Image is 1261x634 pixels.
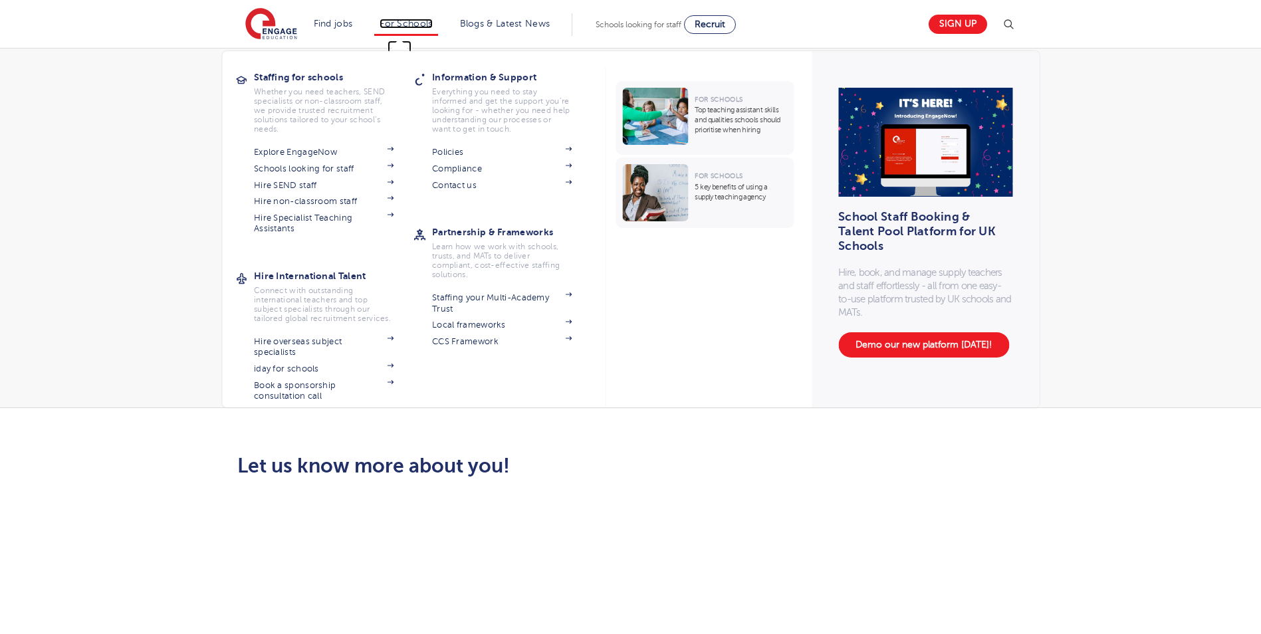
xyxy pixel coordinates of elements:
[254,336,394,358] a: Hire overseas subject specialists
[432,242,572,279] p: Learn how we work with schools, trusts, and MATs to deliver compliant, cost-effective staffing so...
[245,8,297,41] img: Engage Education
[254,266,413,285] h3: Hire International Talent
[432,87,572,134] p: Everything you need to stay informed and get the support you’re looking for - whether you need he...
[684,15,736,34] a: Recruit
[314,19,353,29] a: Find jobs
[596,20,681,29] span: Schools looking for staff
[432,147,572,158] a: Policies
[616,81,797,155] a: For SchoolsTop teaching assistant skills and qualities schools should prioritise when hiring
[838,217,1004,246] h3: School Staff Booking & Talent Pool Platform for UK Schools
[432,292,572,314] a: Staffing your Multi-Academy Trust
[254,87,394,134] p: Whether you need teachers, SEND specialists or non-classroom staff, we provide trusted recruitmen...
[460,19,550,29] a: Blogs & Latest News
[254,147,394,158] a: Explore EngageNow
[254,213,394,235] a: Hire Specialist Teaching Assistants
[254,380,394,402] a: Book a sponsorship consultation call
[695,172,743,179] span: For Schools
[237,455,755,477] h2: Let us know more about you!
[432,223,592,279] a: Partnership & FrameworksLearn how we work with schools, trusts, and MATs to deliver compliant, co...
[432,180,572,191] a: Contact us
[254,196,394,207] a: Hire non-classroom staff
[380,19,432,29] a: For Schools
[695,182,787,202] p: 5 key benefits of using a supply teaching agency
[254,364,394,374] a: iday for schools
[432,320,572,330] a: Local frameworks
[432,163,572,174] a: Compliance
[695,105,787,135] p: Top teaching assistant skills and qualities schools should prioritise when hiring
[254,68,413,86] h3: Staffing for schools
[432,68,592,86] h3: Information & Support
[254,163,394,174] a: Schools looking for staff
[254,286,394,323] p: Connect with outstanding international teachers and top subject specialists through our tailored ...
[838,332,1009,358] a: Demo our new platform [DATE]!
[929,15,987,34] a: Sign up
[254,68,413,134] a: Staffing for schoolsWhether you need teachers, SEND specialists or non-classroom staff, we provid...
[432,223,592,241] h3: Partnership & Frameworks
[838,266,1012,319] p: Hire, book, and manage supply teachers and staff effortlessly - all from one easy-to-use platform...
[432,336,572,347] a: CCS Framework
[616,158,797,228] a: For Schools5 key benefits of using a supply teaching agency
[254,266,413,323] a: Hire International TalentConnect with outstanding international teachers and top subject speciali...
[695,96,743,103] span: For Schools
[432,68,592,134] a: Information & SupportEverything you need to stay informed and get the support you’re looking for ...
[695,19,725,29] span: Recruit
[254,180,394,191] a: Hire SEND staff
